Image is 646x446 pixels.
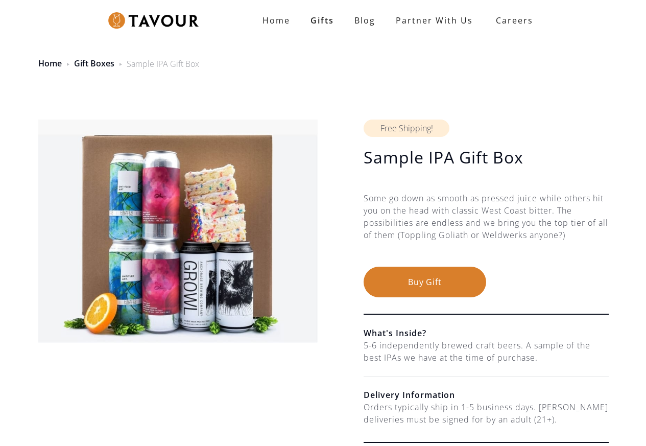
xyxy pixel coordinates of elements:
strong: Careers [496,10,533,31]
h6: Delivery Information [364,389,609,401]
a: Careers [483,6,541,35]
a: Blog [344,10,386,31]
h1: Sample IPA Gift Box [364,147,609,168]
a: Home [38,58,62,69]
div: Orders typically ship in 1-5 business days. [PERSON_NAME] deliveries must be signed for by an adu... [364,401,609,426]
a: Gifts [300,10,344,31]
a: Gift Boxes [74,58,114,69]
div: Free Shipping! [364,120,449,137]
div: Some go down as smooth as pressed juice while others hit you on the head with classic West Coast ... [364,192,609,267]
a: partner with us [386,10,483,31]
h6: What's Inside? [364,327,609,339]
div: Sample IPA Gift Box [127,58,199,70]
strong: Home [262,15,290,26]
button: Buy Gift [364,267,486,297]
a: Home [252,10,300,31]
div: 5-6 independently brewed craft beers. A sample of the best IPAs we have at the time of purchase. [364,339,609,364]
